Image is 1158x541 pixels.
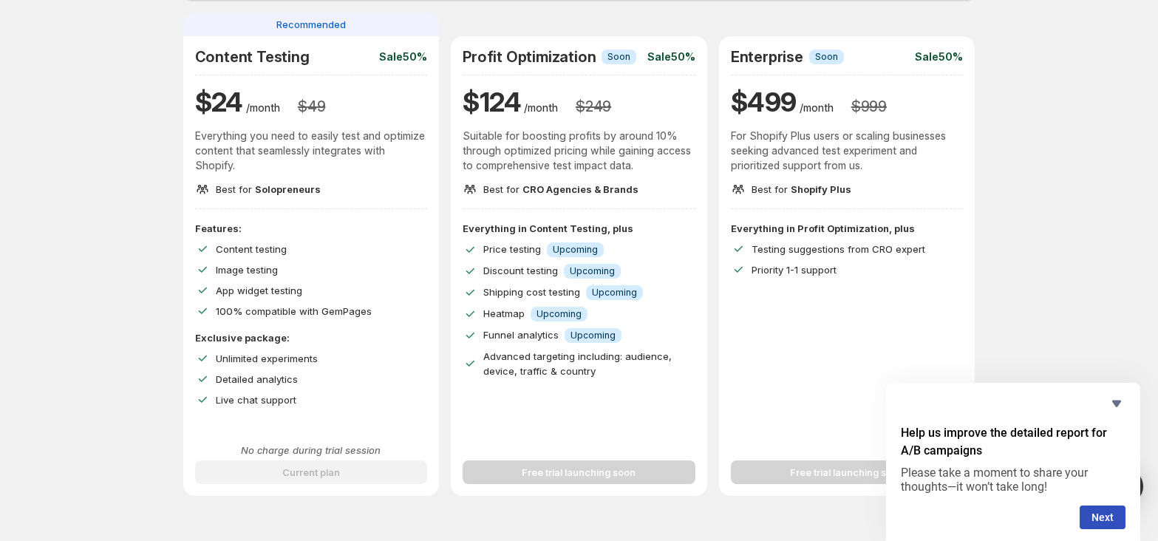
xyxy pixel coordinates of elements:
[571,330,616,341] span: Upcoming
[246,101,280,115] p: /month
[752,264,837,276] span: Priority 1-1 support
[1108,395,1125,412] button: Hide survey
[570,265,615,277] span: Upcoming
[255,183,321,195] span: Solopreneurs
[537,308,582,320] span: Upcoming
[1080,506,1125,529] button: Next question
[731,48,803,66] h2: Enterprise
[195,84,243,120] h1: $ 24
[752,243,925,255] span: Testing suggestions from CRO expert
[216,373,298,385] span: Detailed analytics
[731,129,964,173] p: For Shopify Plus users or scaling businesses seeking advanced test experiment and prioritized sup...
[851,98,887,115] h3: $ 999
[731,84,797,120] h1: $ 499
[815,51,838,63] span: Soon
[216,285,302,296] span: App widget testing
[463,221,695,236] p: Everything in Content Testing, plus
[195,330,428,345] p: Exclusive package:
[379,50,427,64] p: Sale 50%
[752,182,851,197] p: Best for
[195,129,428,173] p: Everything you need to easily test and optimize content that seamlessly integrates with Shopify.
[524,101,558,115] p: /month
[483,329,559,341] span: Funnel analytics
[463,48,596,66] h2: Profit Optimization
[915,50,963,64] p: Sale 50%
[901,395,1125,529] div: Help us improve the detailed report for A/B campaigns
[483,265,558,276] span: Discount testing
[216,182,321,197] p: Best for
[483,307,525,319] span: Heatmap
[592,287,637,299] span: Upcoming
[276,17,346,32] span: Recommended
[483,350,672,377] span: Advanced targeting including: audience, device, traffic & country
[298,98,325,115] h3: $ 49
[216,394,296,406] span: Live chat support
[216,305,372,317] span: 100% compatible with GemPages
[901,424,1125,460] h2: Help us improve the detailed report for A/B campaigns
[553,244,598,256] span: Upcoming
[216,264,278,276] span: Image testing
[731,221,964,236] p: Everything in Profit Optimization, plus
[522,183,638,195] span: CRO Agencies & Brands
[195,48,310,66] h2: Content Testing
[216,353,318,364] span: Unlimited experiments
[483,286,580,298] span: Shipping cost testing
[195,221,428,236] p: Features:
[463,84,521,120] h1: $ 124
[607,51,630,63] span: Soon
[647,50,695,64] p: Sale 50%
[483,182,638,197] p: Best for
[800,101,834,115] p: /month
[901,466,1125,494] p: Please take a moment to share your thoughts—it won’t take long!
[483,243,541,255] span: Price testing
[216,243,287,255] span: Content testing
[791,183,851,195] span: Shopify Plus
[195,443,428,457] p: No charge during trial session
[463,129,695,173] p: Suitable for boosting profits by around 10% through optimized pricing while gaining access to com...
[576,98,611,115] h3: $ 249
